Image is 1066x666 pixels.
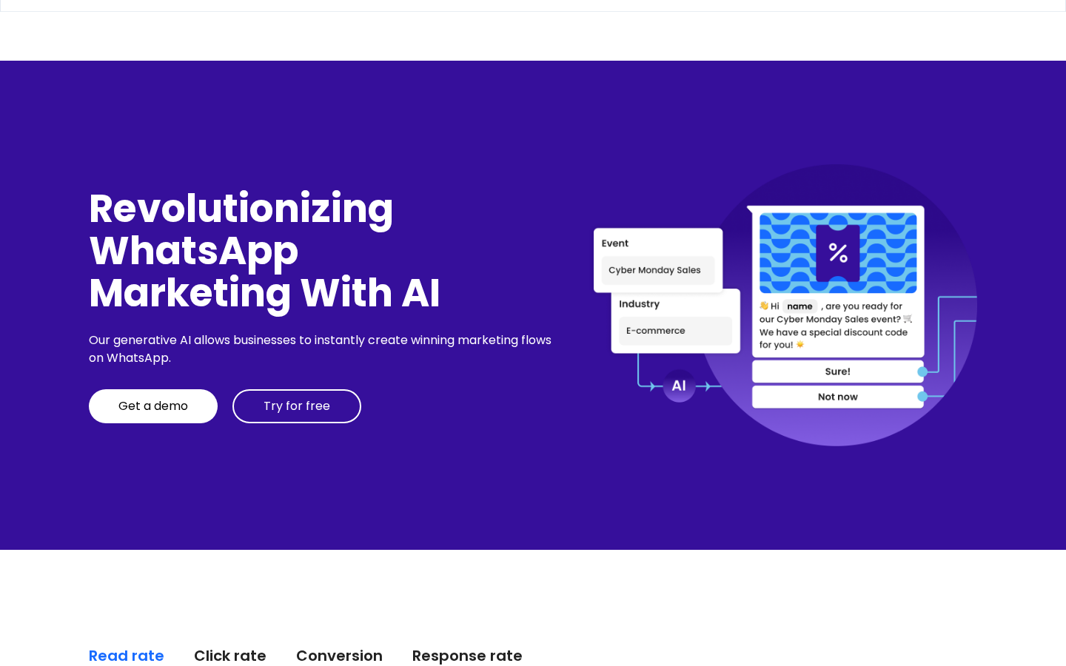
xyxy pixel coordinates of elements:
div: Try for free [264,399,330,414]
div: Revolutionizing WhatsApp Marketing With AI [89,187,557,314]
div: Our generative AI allows businesses to instantly create winning marketing flows on WhatsApp. [89,332,557,367]
div: Conversion [296,645,383,666]
aside: Language selected: English [15,640,89,661]
div: Click rate [194,645,266,666]
ul: Language list [30,640,89,661]
a: Get a demo [89,389,218,423]
a: Try for free [232,389,361,423]
div: Read rate [89,645,164,666]
div: Get a demo [118,399,188,414]
div: Response rate [412,645,523,666]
